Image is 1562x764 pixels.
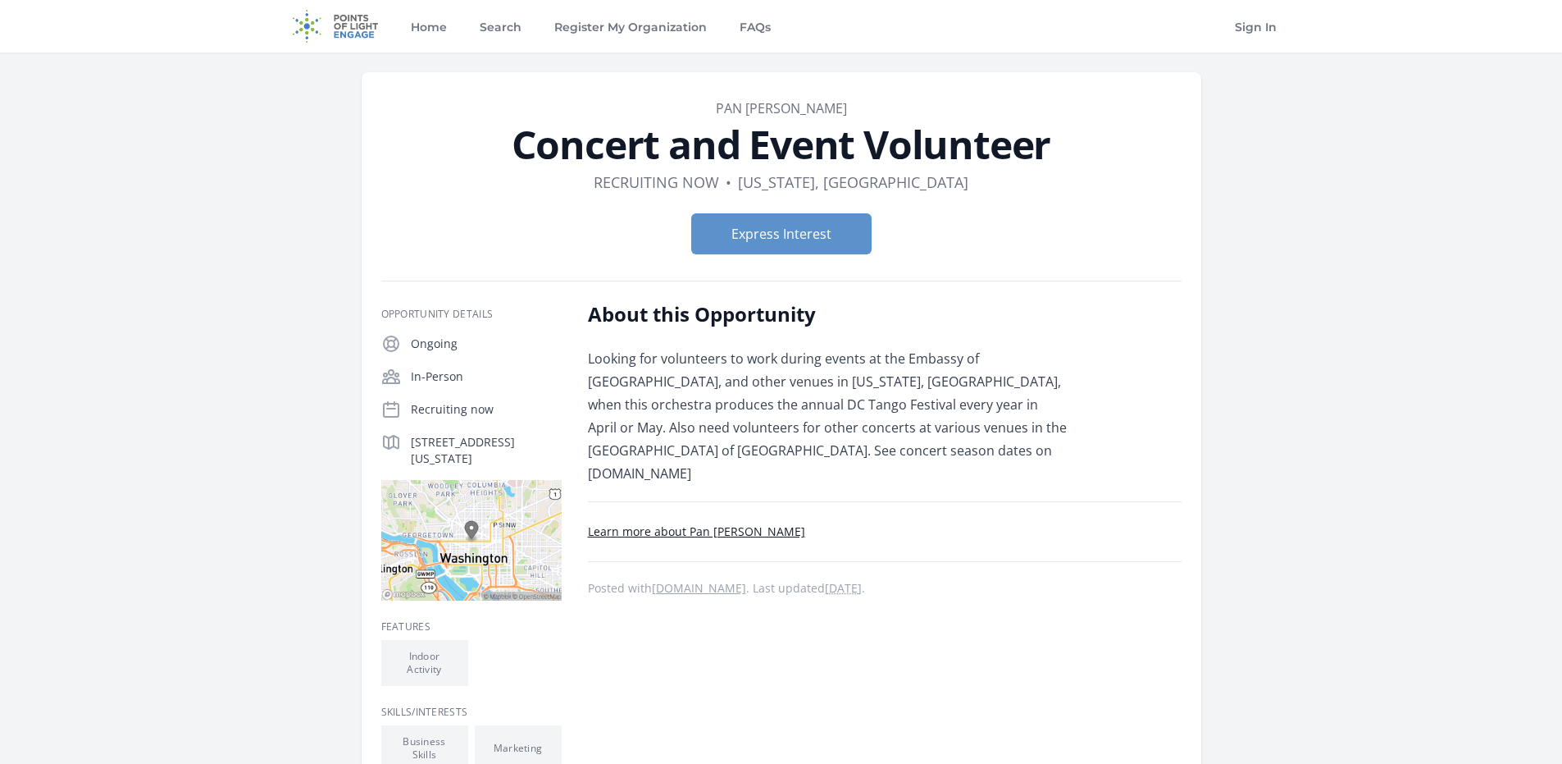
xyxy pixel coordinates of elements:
h3: Skills/Interests [381,706,562,719]
dd: Recruiting now [594,171,719,194]
p: Looking for volunteers to work during events at the Embassy of [GEOGRAPHIC_DATA], and other venue... [588,347,1068,485]
h3: Opportunity Details [381,308,562,321]
h3: Features [381,620,562,634]
button: Express Interest [691,213,872,254]
dd: [US_STATE], [GEOGRAPHIC_DATA] [738,171,968,194]
h2: About this Opportunity [588,301,1068,327]
p: [STREET_ADDRESS][US_STATE] [411,434,562,467]
p: Ongoing [411,336,562,352]
abbr: Thu, Nov 14, 2024 2:30 PM [825,580,862,596]
a: Learn more about Pan [PERSON_NAME] [588,524,805,539]
a: Pan [PERSON_NAME] [716,99,847,117]
h1: Concert and Event Volunteer [381,125,1182,164]
p: Posted with . Last updated . [588,582,1182,595]
a: [DOMAIN_NAME] [652,580,746,596]
img: Map [381,480,562,601]
p: In-Person [411,368,562,385]
li: Indoor Activity [381,640,468,686]
p: Recruiting now [411,401,562,418]
div: • [726,171,731,194]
